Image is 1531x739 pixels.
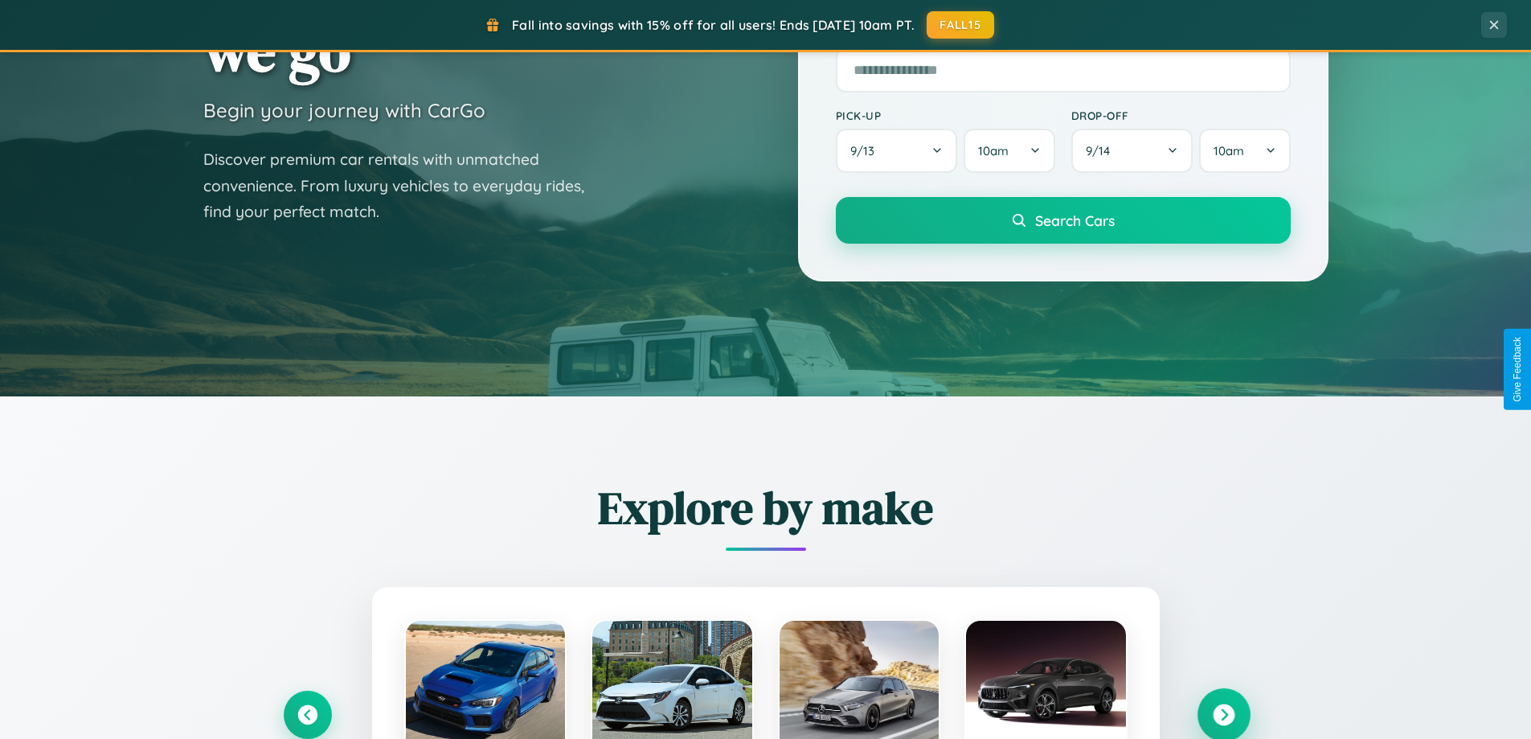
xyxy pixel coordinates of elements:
div: Give Feedback [1512,337,1523,402]
p: Discover premium car rentals with unmatched convenience. From luxury vehicles to everyday rides, ... [203,146,605,225]
button: 9/13 [836,129,958,173]
span: 10am [978,143,1009,158]
span: 10am [1214,143,1244,158]
h3: Begin your journey with CarGo [203,98,485,122]
span: Fall into savings with 15% off for all users! Ends [DATE] 10am PT. [512,17,915,33]
button: 9/14 [1071,129,1193,173]
label: Pick-up [836,109,1055,122]
span: 9 / 14 [1086,143,1118,158]
span: 9 / 13 [850,143,882,158]
button: FALL15 [927,11,994,39]
button: Search Cars [836,197,1291,244]
label: Drop-off [1071,109,1291,122]
button: 10am [1199,129,1290,173]
h2: Explore by make [284,477,1248,539]
span: Search Cars [1035,211,1115,229]
button: 10am [964,129,1054,173]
